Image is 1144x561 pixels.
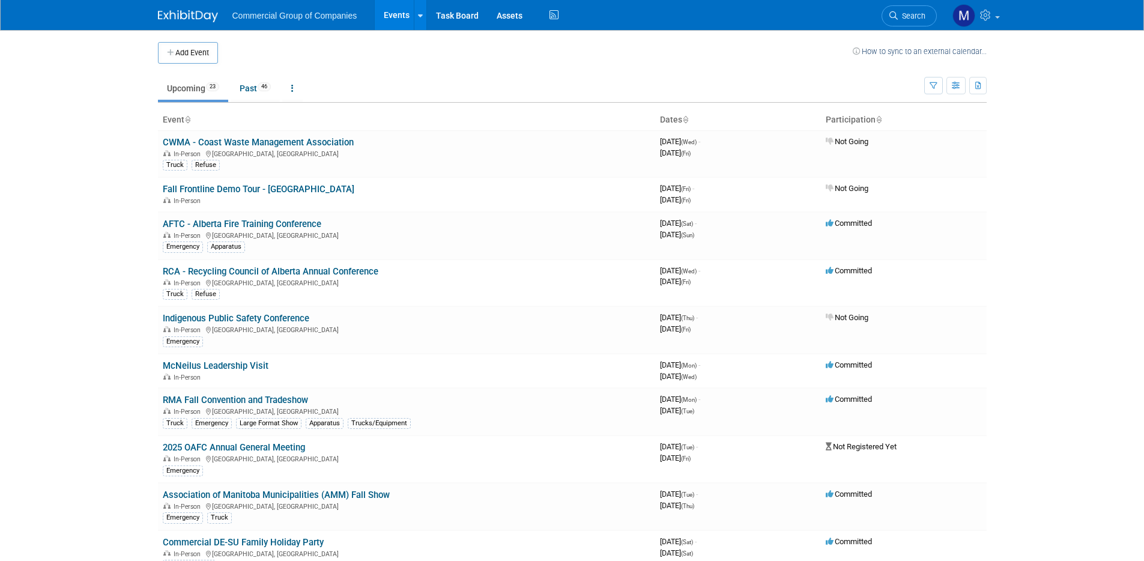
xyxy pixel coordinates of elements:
[258,82,271,91] span: 46
[682,115,688,124] a: Sort by Start Date
[660,137,700,146] span: [DATE]
[163,408,171,414] img: In-Person Event
[163,490,390,500] a: Association of Manitoba Municipalities (AMM) Fall Show
[660,453,691,462] span: [DATE]
[826,219,872,228] span: Committed
[232,11,357,20] span: Commercial Group of Companies
[821,110,987,130] th: Participation
[655,110,821,130] th: Dates
[163,453,650,463] div: [GEOGRAPHIC_DATA], [GEOGRAPHIC_DATA]
[660,219,697,228] span: [DATE]
[174,550,204,558] span: In-Person
[163,455,171,461] img: In-Person Event
[826,137,868,146] span: Not Going
[695,219,697,228] span: -
[174,279,204,287] span: In-Person
[163,230,650,240] div: [GEOGRAPHIC_DATA], [GEOGRAPHIC_DATA]
[163,442,305,453] a: 2025 OAFC Annual General Meeting
[163,465,203,476] div: Emergency
[681,326,691,333] span: (Fri)
[698,360,700,369] span: -
[163,512,203,523] div: Emergency
[163,137,354,148] a: CWMA - Coast Waste Management Association
[681,455,691,462] span: (Fri)
[158,110,655,130] th: Event
[660,266,700,275] span: [DATE]
[660,395,700,404] span: [DATE]
[695,537,697,546] span: -
[681,197,691,204] span: (Fri)
[660,442,698,451] span: [DATE]
[853,47,987,56] a: How to sync to an external calendar...
[163,374,171,380] img: In-Person Event
[163,326,171,332] img: In-Person Event
[163,537,324,548] a: Commercial DE-SU Family Holiday Party
[158,10,218,22] img: ExhibitDay
[306,418,344,429] div: Apparatus
[192,289,220,300] div: Refuse
[681,150,691,157] span: (Fri)
[681,491,694,498] span: (Tue)
[158,42,218,64] button: Add Event
[163,548,650,558] div: [GEOGRAPHIC_DATA], [GEOGRAPHIC_DATA]
[206,82,219,91] span: 23
[681,503,694,509] span: (Thu)
[681,186,691,192] span: (Fri)
[681,232,694,238] span: (Sun)
[681,220,693,227] span: (Sat)
[698,137,700,146] span: -
[826,537,872,546] span: Committed
[163,501,650,511] div: [GEOGRAPHIC_DATA], [GEOGRAPHIC_DATA]
[952,4,975,27] img: Mike Feduniw
[826,313,868,322] span: Not Going
[660,195,691,204] span: [DATE]
[192,160,220,171] div: Refuse
[163,219,321,229] a: AFTC - Alberta Fire Training Conference
[692,184,694,193] span: -
[348,418,411,429] div: Trucks/Equipment
[163,279,171,285] img: In-Person Event
[207,241,245,252] div: Apparatus
[660,490,698,499] span: [DATE]
[681,374,697,380] span: (Wed)
[660,501,694,510] span: [DATE]
[174,326,204,334] span: In-Person
[681,550,693,557] span: (Sat)
[660,313,698,322] span: [DATE]
[681,539,693,545] span: (Sat)
[696,313,698,322] span: -
[898,11,925,20] span: Search
[192,418,232,429] div: Emergency
[660,372,697,381] span: [DATE]
[174,232,204,240] span: In-Person
[163,266,378,277] a: RCA - Recycling Council of Alberta Annual Conference
[681,279,691,285] span: (Fri)
[158,77,228,100] a: Upcoming23
[660,406,694,415] span: [DATE]
[174,503,204,511] span: In-Person
[681,396,697,403] span: (Mon)
[163,148,650,158] div: [GEOGRAPHIC_DATA], [GEOGRAPHIC_DATA]
[876,115,882,124] a: Sort by Participation Type
[163,184,354,195] a: Fall Frontline Demo Tour - [GEOGRAPHIC_DATA]
[163,197,171,203] img: In-Person Event
[660,184,694,193] span: [DATE]
[660,230,694,239] span: [DATE]
[698,395,700,404] span: -
[826,442,897,451] span: Not Registered Yet
[163,277,650,287] div: [GEOGRAPHIC_DATA], [GEOGRAPHIC_DATA]
[163,503,171,509] img: In-Person Event
[882,5,937,26] a: Search
[163,406,650,416] div: [GEOGRAPHIC_DATA], [GEOGRAPHIC_DATA]
[698,266,700,275] span: -
[184,115,190,124] a: Sort by Event Name
[163,418,187,429] div: Truck
[174,197,204,205] span: In-Person
[660,360,700,369] span: [DATE]
[174,408,204,416] span: In-Person
[681,139,697,145] span: (Wed)
[826,360,872,369] span: Committed
[826,266,872,275] span: Committed
[163,550,171,556] img: In-Person Event
[660,324,691,333] span: [DATE]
